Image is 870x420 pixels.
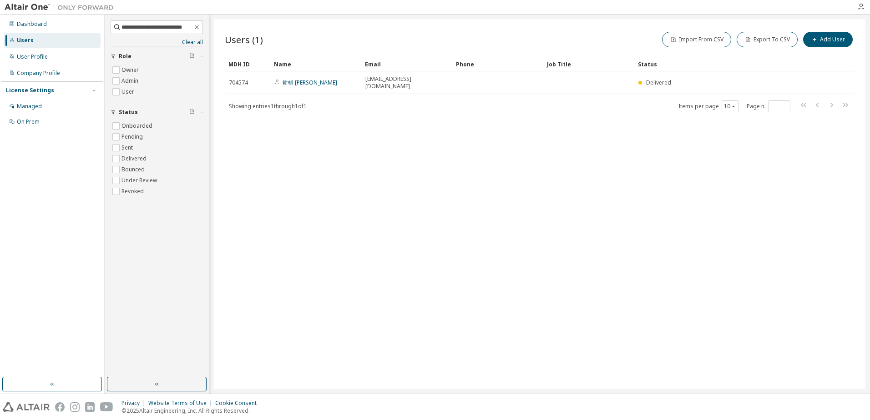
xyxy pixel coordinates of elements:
[646,79,671,86] span: Delivered
[121,120,154,131] label: Onboarded
[119,109,138,116] span: Status
[189,109,195,116] span: Clear filter
[121,400,148,407] div: Privacy
[283,79,337,86] a: 耕輔 [PERSON_NAME]
[121,164,147,175] label: Bounced
[121,65,141,75] label: Owner
[85,402,95,412] img: linkedin.svg
[111,102,203,122] button: Status
[121,175,159,186] label: Under Review
[6,87,54,94] div: License Settings
[365,75,448,90] span: [EMAIL_ADDRESS][DOMAIN_NAME]
[229,79,248,86] span: 704574
[70,402,80,412] img: instagram.svg
[121,153,148,164] label: Delivered
[55,402,65,412] img: facebook.svg
[100,402,113,412] img: youtube.svg
[111,46,203,66] button: Role
[747,100,790,112] span: Page n.
[17,70,60,77] div: Company Profile
[678,100,738,112] span: Items per page
[547,57,631,71] div: Job Title
[121,186,146,197] label: Revoked
[3,402,50,412] img: altair_logo.svg
[111,39,203,46] a: Clear all
[17,118,40,125] div: On Prem
[803,32,853,47] button: Add User
[189,53,195,60] span: Clear filter
[225,33,263,46] span: Users (1)
[638,57,807,71] div: Status
[215,400,262,407] div: Cookie Consent
[121,86,136,97] label: User
[17,103,42,110] div: Managed
[737,32,798,47] button: Export To CSV
[17,20,47,28] div: Dashboard
[662,32,731,47] button: Import From CSV
[229,102,307,110] span: Showing entries 1 through 1 of 1
[365,57,449,71] div: Email
[121,142,135,153] label: Sent
[456,57,540,71] div: Phone
[17,37,34,44] div: Users
[17,53,48,60] div: User Profile
[121,407,262,415] p: © 2025 Altair Engineering, Inc. All Rights Reserved.
[228,57,267,71] div: MDH ID
[121,131,145,142] label: Pending
[121,75,140,86] label: Admin
[148,400,215,407] div: Website Terms of Use
[119,53,132,60] span: Role
[724,103,736,110] button: 10
[5,3,118,12] img: Altair One
[274,57,358,71] div: Name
